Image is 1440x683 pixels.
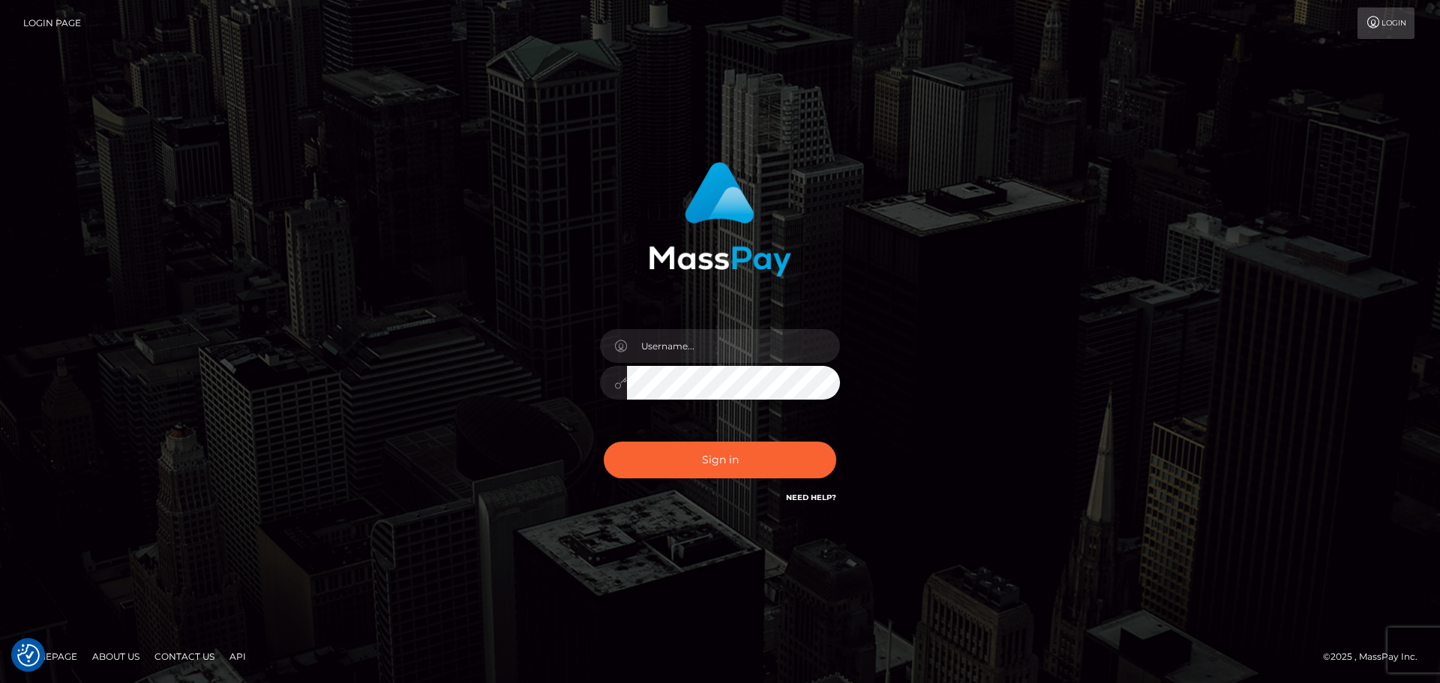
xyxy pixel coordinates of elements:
[786,493,836,502] a: Need Help?
[1357,7,1414,39] a: Login
[23,7,81,39] a: Login Page
[627,329,840,363] input: Username...
[16,645,83,668] a: Homepage
[17,644,40,667] img: Revisit consent button
[148,645,220,668] a: Contact Us
[223,645,252,668] a: API
[17,644,40,667] button: Consent Preferences
[604,442,836,478] button: Sign in
[649,162,791,277] img: MassPay Login
[86,645,145,668] a: About Us
[1323,649,1429,665] div: © 2025 , MassPay Inc.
